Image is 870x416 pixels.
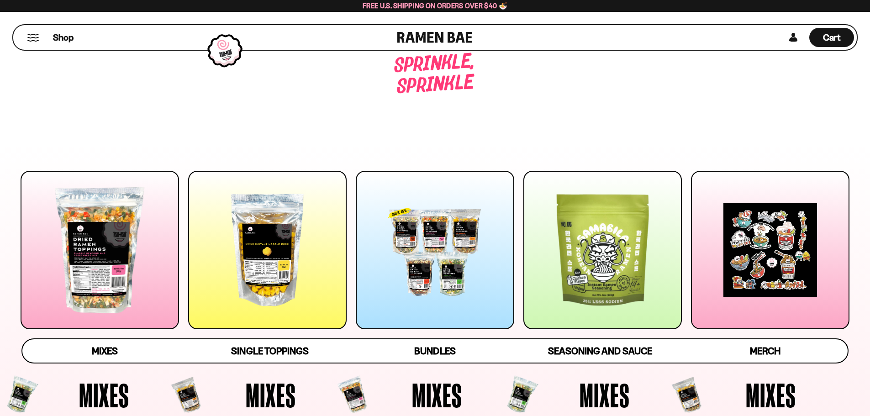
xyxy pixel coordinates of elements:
span: Mixes [580,378,630,412]
span: Mixes [246,378,296,412]
span: Single Toppings [231,345,308,357]
span: Seasoning and Sauce [548,345,652,357]
a: Bundles [353,339,517,363]
button: Mobile Menu Trigger [27,34,39,42]
span: Merch [750,345,780,357]
a: Shop [53,28,74,47]
span: Shop [53,32,74,44]
span: Free U.S. Shipping on Orders over $40 🍜 [363,1,507,10]
span: Mixes [92,345,118,357]
span: Mixes [412,378,462,412]
span: Mixes [746,378,796,412]
span: Bundles [414,345,455,357]
a: Mixes [22,339,187,363]
a: Single Toppings [187,339,352,363]
span: Mixes [79,378,129,412]
a: Cart [809,25,854,50]
span: Cart [823,32,841,43]
a: Seasoning and Sauce [517,339,682,363]
a: Merch [683,339,848,363]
